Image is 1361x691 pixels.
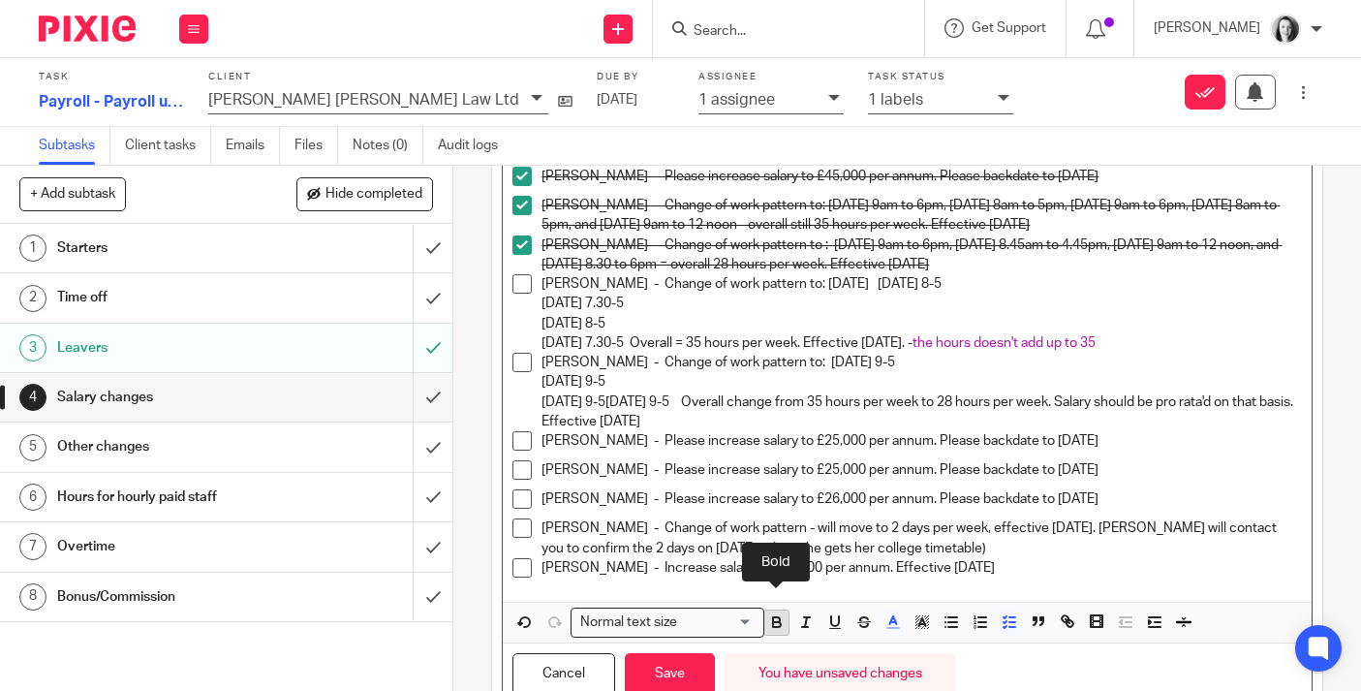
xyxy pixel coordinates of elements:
[541,489,1302,509] p: [PERSON_NAME] - Please increase salary to £26,000 per annum. Please backdate to [DATE]
[226,127,280,165] a: Emails
[1270,14,1301,45] img: T1JH8BBNX-UMG48CW64-d2649b4fbe26-512.png
[19,434,46,461] div: 5
[541,518,1302,558] p: [PERSON_NAME] - Change of work pattern - will move to 2 days per week, effective [DATE]. [PERSON_...
[57,532,282,561] h1: Overtime
[19,384,46,411] div: 4
[575,612,681,633] span: Normal text size
[19,235,46,262] div: 1
[208,91,519,109] p: [PERSON_NAME] [PERSON_NAME] Law Ltd
[972,21,1046,35] span: Get Support
[541,460,1302,480] p: [PERSON_NAME] - Please increase salary to £25,000 per annum. Please backdate to [DATE]
[294,127,338,165] a: Files
[39,16,136,42] img: Pixie
[541,353,1302,431] p: [PERSON_NAME] - Change of work pattern to: [DATE] 9-5 [DATE] 9-5 [DATE] 9-5 [DATE] 9-5 Overall ch...
[57,383,282,412] h1: Salary changes
[57,234,282,263] h1: Starters
[438,127,512,165] a: Audit logs
[541,196,1302,236] p: [PERSON_NAME] - Change of work pattern to: [DATE] 9am to 6pm, [DATE] 8am to 5pm, [DATE] 9am to 6p...
[698,71,844,83] label: Assignee
[597,93,637,107] span: [DATE]
[683,612,753,633] input: Search for option
[57,333,282,362] h1: Leavers
[541,274,1302,353] p: [PERSON_NAME] - Change of work pattern to: [DATE] [DATE] 8-5 [DATE] 7.30-5 [DATE] 8-5 [DATE] 7.30...
[868,91,923,109] p: 1 labels
[541,558,1302,578] p: [PERSON_NAME] - Increase salary to £18,200 per annum. Effective [DATE]
[208,71,572,83] label: Client
[868,71,1013,83] label: Task status
[125,127,211,165] a: Client tasks
[57,582,282,612] h1: Bonus/Commission
[698,91,775,109] p: 1 assignee
[692,23,866,41] input: Search
[19,583,46,611] div: 8
[57,283,282,312] h1: Time off
[19,533,46,560] div: 7
[19,484,46,511] div: 6
[19,177,126,210] button: + Add subtask
[57,483,282,512] h1: Hours for hourly paid staff
[296,177,433,210] button: Hide completed
[39,127,110,165] a: Subtasks
[19,334,46,361] div: 3
[541,236,1302,275] p: [PERSON_NAME] - Change of work pattern to : [DATE] 9am to 6pm, [DATE] 8.45am to 4.45pm, [DATE] 9a...
[597,71,674,83] label: Due by
[57,432,282,461] h1: Other changes
[912,336,1096,350] span: the hours doesn't add up to 35
[353,127,423,165] a: Notes (0)
[39,71,184,83] label: Task
[325,187,422,203] span: Hide completed
[541,167,1302,186] p: [PERSON_NAME] - Please increase salary to £45,000 per annum. Please backdate to [DATE]
[571,608,764,638] div: Search for option
[19,285,46,312] div: 2
[541,431,1302,451] p: [PERSON_NAME] - Please increase salary to £25,000 per annum. Please backdate to [DATE]
[1154,18,1260,38] p: [PERSON_NAME]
